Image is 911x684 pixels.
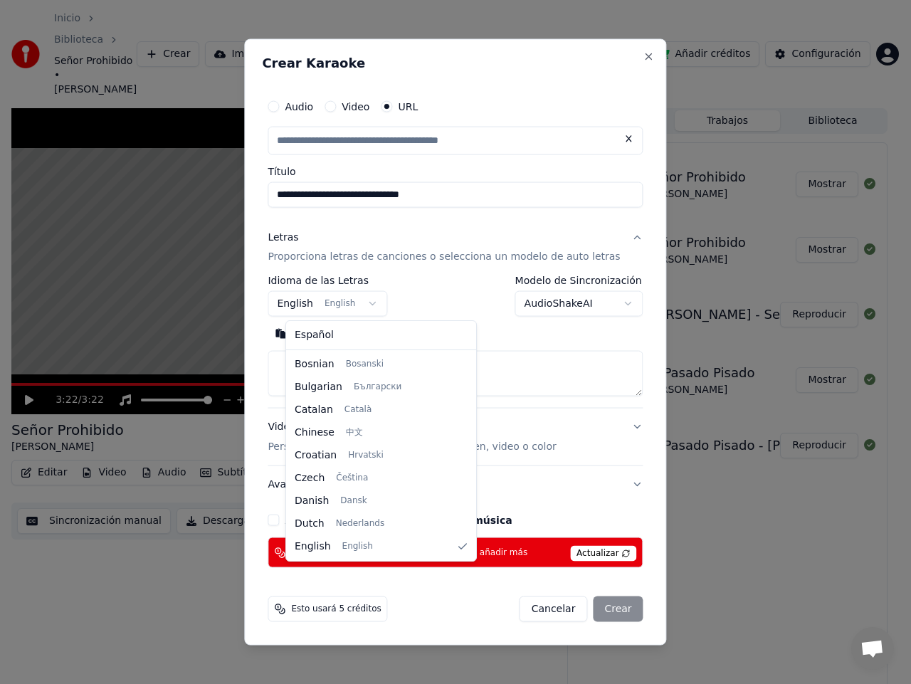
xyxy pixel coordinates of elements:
span: English [342,541,373,552]
span: Dansk [340,495,367,507]
span: Nederlands [336,518,384,530]
span: Danish [295,494,329,508]
span: Български [354,382,401,393]
span: 中文 [346,427,363,438]
span: Bulgarian [295,380,342,394]
span: Croatian [295,448,337,463]
span: Čeština [336,473,368,484]
span: Bosnian [295,357,335,372]
span: Dutch [295,517,325,531]
span: Catalan [295,403,333,417]
span: Català [344,404,372,416]
span: Hrvatski [348,450,384,461]
span: Chinese [295,426,335,440]
span: English [295,540,331,554]
span: Czech [295,471,325,485]
span: Español [295,328,334,342]
span: Bosanski [346,359,384,370]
